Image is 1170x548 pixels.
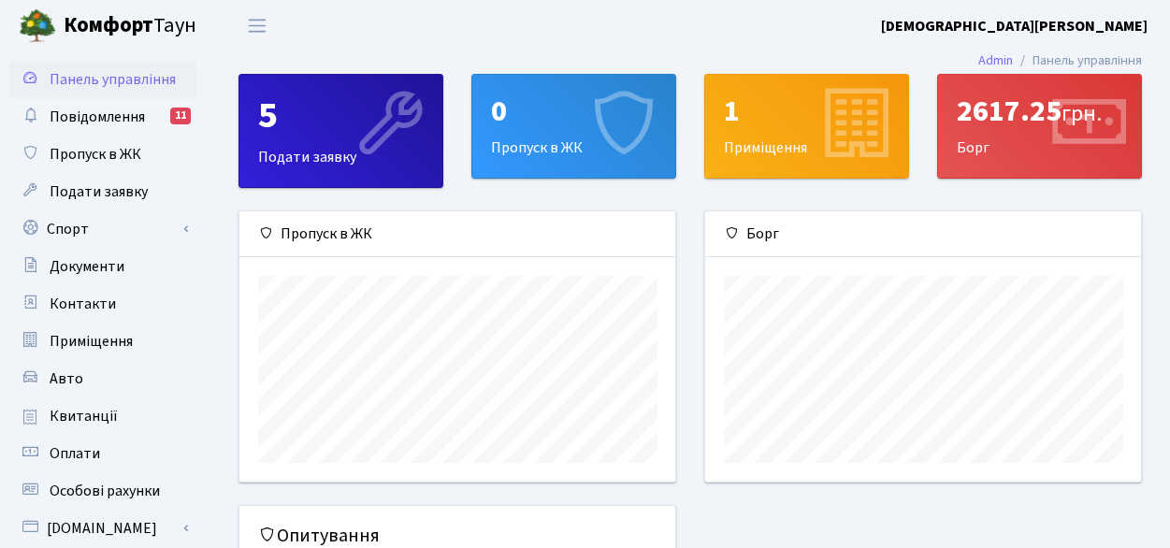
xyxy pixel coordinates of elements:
[234,10,281,41] button: Переключити навігацію
[9,210,196,248] a: Спорт
[978,50,1013,70] a: Admin
[50,368,83,389] span: Авто
[881,16,1148,36] b: [DEMOGRAPHIC_DATA][PERSON_NAME]
[50,406,118,426] span: Квитанції
[50,331,133,352] span: Приміщення
[238,74,443,188] a: 5Подати заявку
[9,397,196,435] a: Квитанції
[239,75,442,187] div: Подати заявку
[491,94,657,129] div: 0
[472,75,675,178] div: Пропуск в ЖК
[50,107,145,127] span: Повідомлення
[19,7,56,45] img: logo.png
[170,108,191,124] div: 11
[705,211,1141,257] div: Борг
[938,75,1141,178] div: Борг
[9,173,196,210] a: Подати заявку
[705,75,908,178] div: Приміщення
[50,69,176,90] span: Панель управління
[9,98,196,136] a: Повідомлення11
[9,435,196,472] a: Оплати
[9,510,196,547] a: [DOMAIN_NAME]
[471,74,676,179] a: 0Пропуск в ЖК
[50,294,116,314] span: Контакти
[1013,50,1142,71] li: Панель управління
[64,10,196,42] span: Таун
[50,144,141,165] span: Пропуск в ЖК
[9,136,196,173] a: Пропуск в ЖК
[9,323,196,360] a: Приміщення
[9,472,196,510] a: Особові рахунки
[950,41,1170,80] nav: breadcrumb
[50,256,124,277] span: Документи
[881,15,1148,37] a: [DEMOGRAPHIC_DATA][PERSON_NAME]
[239,211,675,257] div: Пропуск в ЖК
[704,74,909,179] a: 1Приміщення
[50,181,148,202] span: Подати заявку
[258,525,657,547] h5: Опитування
[9,61,196,98] a: Панель управління
[724,94,889,129] div: 1
[64,10,153,40] b: Комфорт
[50,481,160,501] span: Особові рахунки
[957,94,1122,129] div: 2617.25
[50,443,100,464] span: Оплати
[258,94,424,138] div: 5
[9,248,196,285] a: Документи
[9,360,196,397] a: Авто
[9,285,196,323] a: Контакти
